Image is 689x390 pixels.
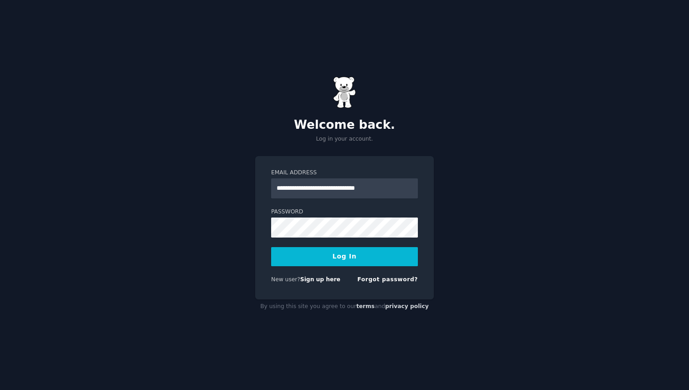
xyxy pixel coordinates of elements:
[255,299,434,314] div: By using this site you agree to our and
[271,208,418,216] label: Password
[356,303,375,309] a: terms
[333,76,356,108] img: Gummy Bear
[385,303,429,309] a: privacy policy
[300,276,340,283] a: Sign up here
[357,276,418,283] a: Forgot password?
[255,135,434,143] p: Log in your account.
[255,118,434,132] h2: Welcome back.
[271,247,418,266] button: Log In
[271,276,300,283] span: New user?
[271,169,418,177] label: Email Address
